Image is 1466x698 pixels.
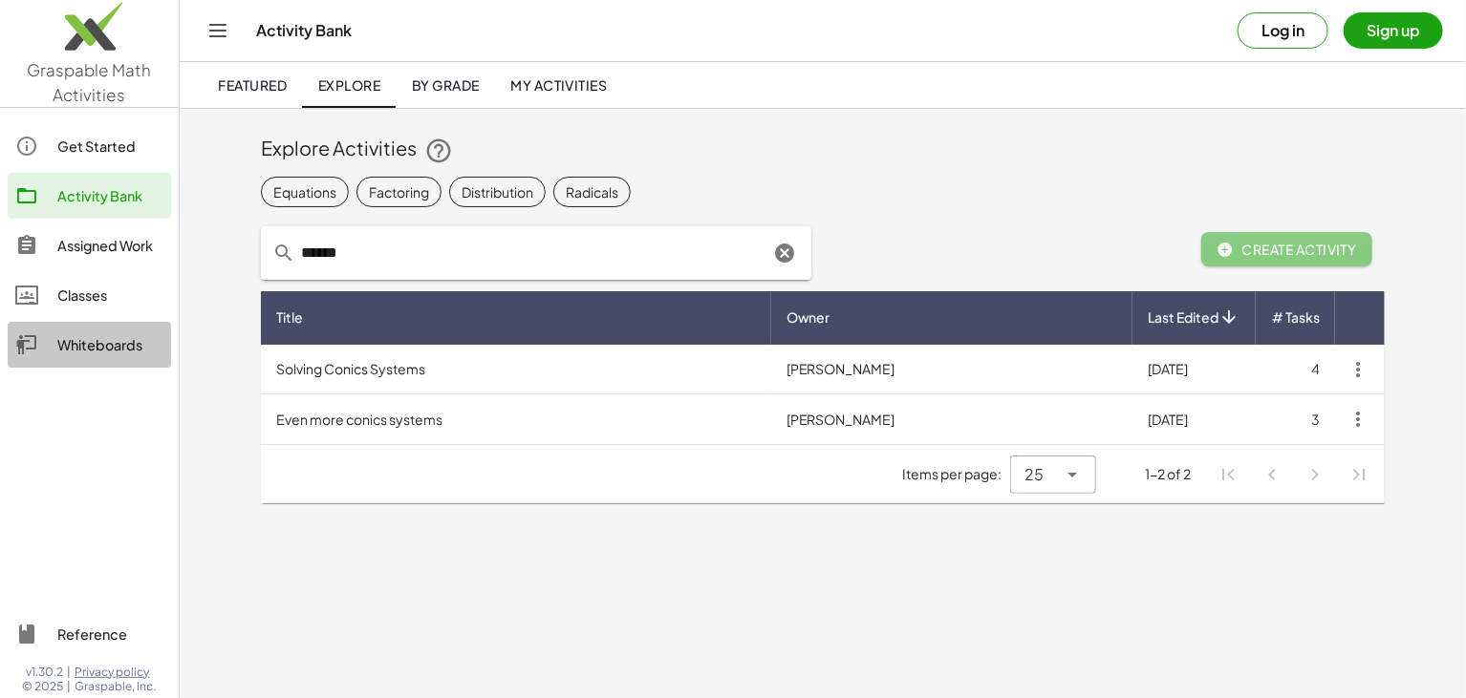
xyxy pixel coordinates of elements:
[273,181,336,201] div: Equations
[68,679,72,694] span: |
[1238,12,1328,49] button: Log in
[261,345,771,394] td: Solving Conics Systems
[1132,394,1256,444] td: [DATE]
[75,679,157,694] span: Graspable, Inc.
[218,76,287,94] span: Featured
[261,135,1385,165] div: Explore Activities
[462,181,533,201] div: Distribution
[28,59,152,105] span: Graspable Math Activities
[8,173,171,219] a: Activity Bank
[1132,345,1256,394] td: [DATE]
[57,333,163,356] div: Whiteboards
[23,679,64,694] span: © 2025
[411,76,479,94] span: By Grade
[1073,19,1447,194] iframe: Diálogo de Acceder con Google
[1344,12,1443,49] button: Sign up
[8,222,171,268] a: Assigned Work
[8,611,171,657] a: Reference
[1025,463,1045,486] span: 25
[261,394,771,444] td: Even more conics systems
[317,76,380,94] span: Explore
[57,234,163,257] div: Assigned Work
[1207,453,1381,497] nav: Pagination Navigation
[787,307,830,328] span: Owner
[57,623,163,645] div: Reference
[8,123,171,169] a: Get Started
[272,242,295,264] i: prepended action
[8,272,171,318] a: Classes
[68,665,72,680] span: |
[8,322,171,368] a: Whiteboards
[1256,394,1335,444] td: 3
[276,307,303,328] span: Title
[1217,241,1357,258] span: Create Activity
[1146,464,1192,484] div: 1-2 of 2
[566,181,618,201] div: Radicals
[369,181,429,201] div: Factoring
[1148,307,1218,328] span: Last Edited
[57,135,163,158] div: Get Started
[510,76,608,94] span: My Activities
[203,15,233,46] button: Toggle navigation
[57,284,163,307] div: Classes
[27,665,64,680] span: v1.30.2
[1201,232,1372,266] button: Create Activity
[57,184,163,207] div: Activity Bank
[771,345,1132,394] td: [PERSON_NAME]
[1256,345,1335,394] td: 4
[75,665,157,680] a: Privacy policy
[773,242,796,264] i: Clear
[903,464,1010,484] span: Items per page:
[1272,307,1320,328] span: # Tasks
[771,394,1132,444] td: [PERSON_NAME]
